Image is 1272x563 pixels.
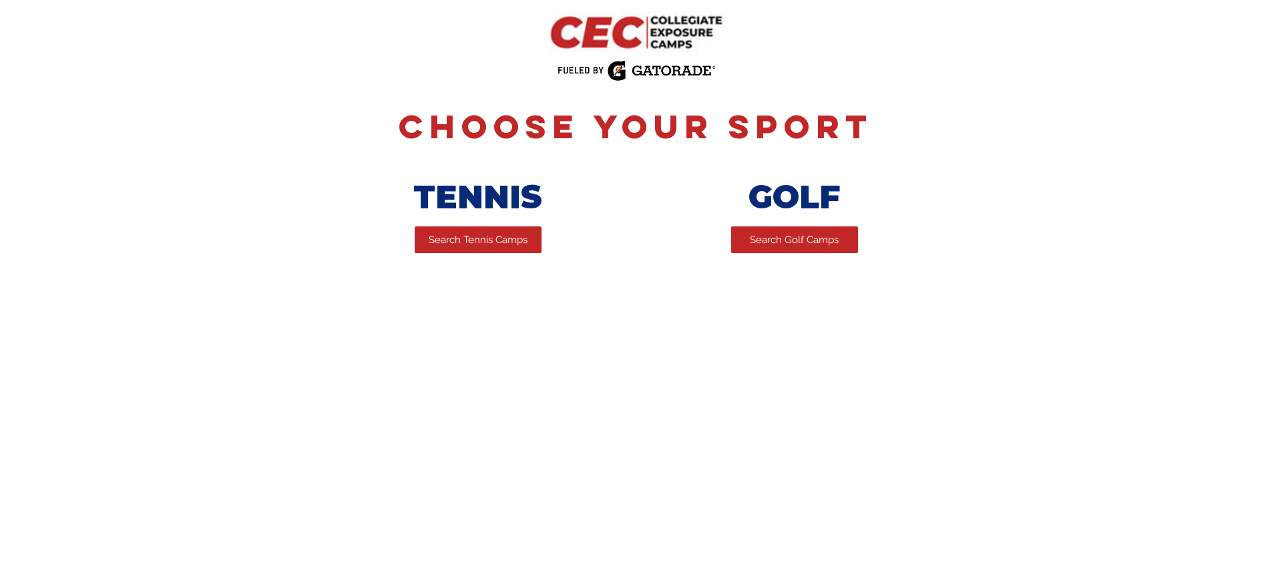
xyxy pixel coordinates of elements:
span: Search Golf Camps [750,233,839,247]
span: GOLF [749,178,840,216]
a: Search Golf Camps [731,226,858,253]
img: CEC Logo Primary.png [534,5,738,59]
span: TENNIS [413,178,542,216]
a: Search Tennis Camps [415,226,542,253]
span: Choose Your Sport [399,106,873,147]
span: Search Tennis Camps [429,233,527,247]
img: Fueled by Gatorade.png [557,60,715,81]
